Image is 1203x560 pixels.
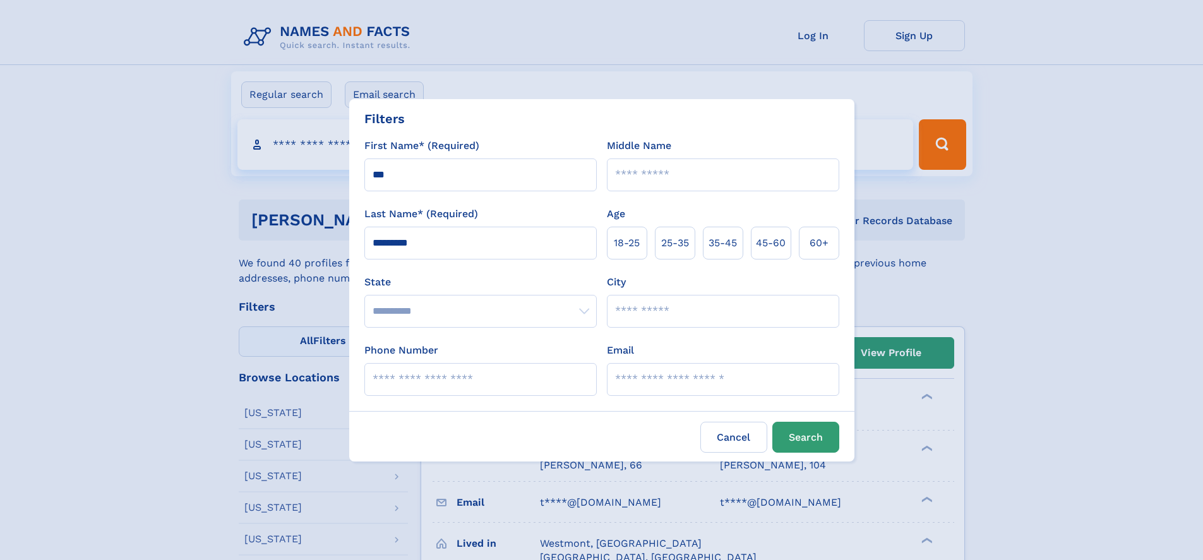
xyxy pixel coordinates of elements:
[661,235,689,251] span: 25‑35
[607,138,671,153] label: Middle Name
[756,235,786,251] span: 45‑60
[700,422,767,453] label: Cancel
[364,109,405,128] div: Filters
[607,275,626,290] label: City
[364,343,438,358] label: Phone Number
[607,206,625,222] label: Age
[364,138,479,153] label: First Name* (Required)
[709,235,737,251] span: 35‑45
[810,235,829,251] span: 60+
[364,206,478,222] label: Last Name* (Required)
[364,275,597,290] label: State
[614,235,640,251] span: 18‑25
[772,422,839,453] button: Search
[607,343,634,358] label: Email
